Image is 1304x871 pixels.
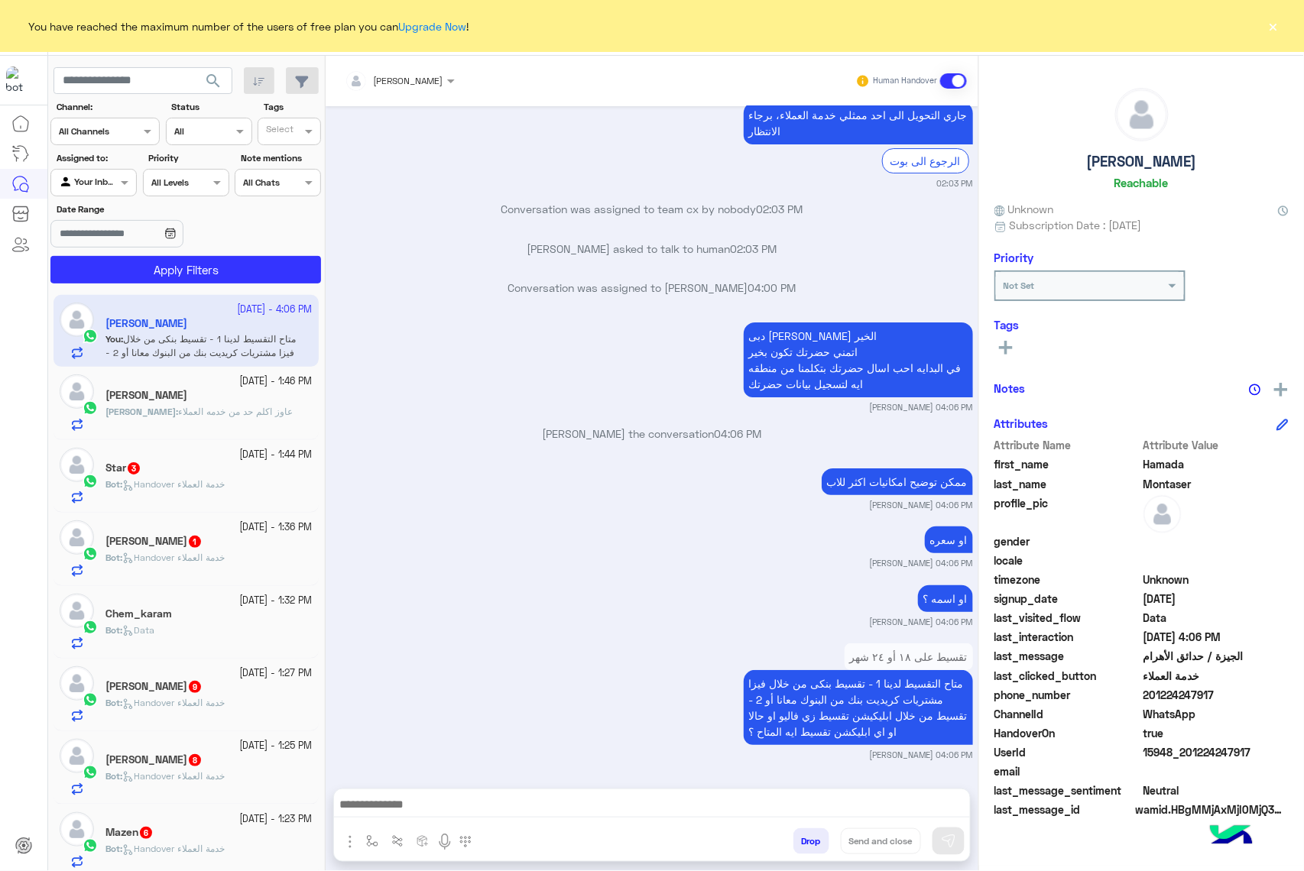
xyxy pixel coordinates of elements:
span: 3 [128,462,140,474]
span: Data [1143,610,1289,626]
small: [PERSON_NAME] 04:06 PM [870,557,973,569]
b: : [105,770,122,782]
img: defaultAdmin.png [60,812,94,847]
span: 02:03 PM [731,242,777,255]
p: [PERSON_NAME] the conversation [332,426,973,442]
img: defaultAdmin.png [60,448,94,482]
img: WhatsApp [83,692,98,707]
img: 1403182699927242 [6,66,34,94]
span: 2 [1143,706,1289,722]
button: select flow [360,828,385,853]
img: WhatsApp [83,546,98,562]
span: الجيزة / حدائق الأهرام [1143,648,1289,664]
img: defaultAdmin.png [60,374,94,409]
span: 1 [189,536,201,548]
p: 13/10/2025, 4:06 PM [918,585,973,612]
span: 8 [189,754,201,766]
small: 02:03 PM [937,177,973,189]
button: Send and close [841,828,921,854]
small: Human Handover [873,75,937,87]
span: last_visited_flow [994,610,1140,626]
span: ChannelId [994,706,1140,722]
label: Note mentions [241,151,320,165]
span: 6 [140,827,152,839]
h5: Mazen [105,826,154,839]
img: WhatsApp [83,400,98,416]
span: locale [994,552,1140,568]
p: 13/10/2025, 4:06 PM [925,526,973,553]
span: 2025-10-13T13:06:34.03Z [1143,629,1289,645]
span: Handover خدمة العملاء [122,552,225,563]
span: null [1143,763,1289,779]
span: last_name [994,476,1140,492]
span: Bot [105,697,120,708]
span: null [1143,552,1289,568]
h5: Wael Hafez [105,535,203,548]
span: 02:03 PM [757,202,803,215]
span: Attribute Value [1143,437,1289,453]
span: [PERSON_NAME] [374,75,443,86]
img: make a call [459,836,472,848]
span: 9 [189,681,201,693]
span: last_message_sentiment [994,782,1140,798]
span: HandoverOn [994,725,1140,741]
span: phone_number [994,687,1140,703]
img: defaultAdmin.png [1116,89,1168,141]
p: 13/10/2025, 4:06 PM [744,670,973,745]
img: WhatsApp [83,838,98,853]
span: Montaser [1143,476,1289,492]
span: last_message [994,648,1140,664]
small: [DATE] - 1:44 PM [240,448,313,462]
img: send voice note [436,833,454,851]
small: [DATE] - 1:23 PM [240,812,313,827]
span: first_name [994,456,1140,472]
p: 13/10/2025, 4:06 PM [744,322,973,397]
button: Drop [793,828,829,854]
span: timezone [994,571,1140,588]
small: [PERSON_NAME] 04:06 PM [870,749,973,761]
img: hulul-logo.png [1205,810,1258,863]
label: Priority [148,151,227,165]
p: [PERSON_NAME] asked to talk to human [332,241,973,257]
span: You have reached the maximum number of the users of free plan you can ! [29,18,469,34]
p: 13/10/2025, 4:06 PM [822,468,973,495]
small: [DATE] - 1:46 PM [240,374,313,389]
b: : [105,478,122,490]
b: : [105,843,122,854]
img: WhatsApp [83,765,98,780]
span: 0 [1143,782,1289,798]
span: last_clicked_button [994,668,1140,684]
img: WhatsApp [83,474,98,489]
h6: Attributes [994,416,1049,430]
span: search [204,72,222,90]
span: null [1143,533,1289,549]
span: [PERSON_NAME] [105,406,176,417]
h5: Mohamed Shahen [105,389,187,402]
span: 201224247917 [1143,687,1289,703]
button: Apply Filters [50,256,321,283]
span: Unknown [994,201,1054,217]
img: create order [417,835,429,847]
img: defaultAdmin.png [60,666,94,701]
b: : [105,406,178,417]
img: defaultAdmin.png [60,594,94,628]
img: add [1274,383,1288,397]
label: Assigned to: [57,151,135,165]
span: Unknown [1143,571,1289,588]
small: [DATE] - 1:36 PM [240,520,313,535]
button: search [195,67,232,100]
div: الرجوع الى بوت [882,148,969,173]
img: WhatsApp [83,620,98,635]
span: email [994,763,1140,779]
small: [DATE] - 1:32 PM [240,594,313,608]
label: Channel: [57,100,158,114]
label: Status [171,100,250,114]
small: [PERSON_NAME] 04:06 PM [870,401,973,413]
span: last_interaction [994,629,1140,645]
button: create order [410,828,436,853]
span: Bot [105,478,120,490]
span: Subscription Date : [DATE] [1010,217,1142,233]
img: defaultAdmin.png [60,739,94,773]
b: : [105,697,122,708]
img: send attachment [341,833,359,851]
